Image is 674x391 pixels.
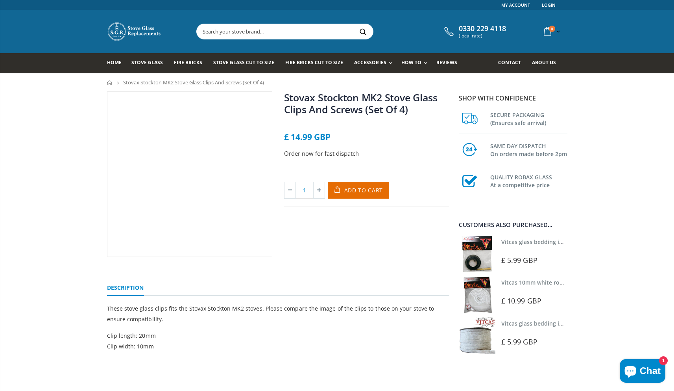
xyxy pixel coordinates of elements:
a: About us [532,53,562,73]
a: Contact [498,53,527,73]
a: Accessories [354,53,396,73]
a: Description [107,280,144,296]
span: Accessories [354,59,386,66]
input: Search your stove brand... [197,24,461,39]
button: Search [355,24,372,39]
a: Stove Glass [131,53,169,73]
span: 0330 229 4118 [459,24,506,33]
a: Vitcas glass bedding in tape - 2mm x 15mm x 2 meters (White) [501,320,668,327]
a: Fire Bricks Cut To Size [285,53,349,73]
h3: SECURE PACKAGING (Ensures safe arrival) [490,110,567,127]
p: These stove glass clips fits the Stovax Stockton MK2 stoves. Please compare the image of the clip... [107,303,449,324]
span: (local rate) [459,33,506,39]
span: 0 [549,26,555,32]
a: Fire Bricks [174,53,208,73]
a: Home [107,80,113,85]
span: Add to Cart [344,186,383,194]
span: Stove Glass Cut To Size [213,59,274,66]
p: Order now for fast dispatch [284,149,449,158]
span: £ 5.99 GBP [501,337,537,346]
a: Vitcas glass bedding in tape - 2mm x 10mm x 2 meters [501,238,648,246]
a: Vitcas 10mm white rope kit - includes rope seal and glue! [501,279,656,286]
div: Customers also purchased... [459,222,567,228]
span: £ 10.99 GBP [501,296,541,305]
a: Reviews [436,53,463,73]
p: Shop with confidence [459,93,567,103]
a: Stovax Stockton MK2 Stove Glass Clips And Screws (Set Of 4) [284,91,438,116]
a: 0330 229 4118 (local rate) [442,24,506,39]
span: Contact [498,59,521,66]
span: £ 5.99 GBP [501,255,537,265]
span: Stove Glass [131,59,163,66]
a: Stove Glass Cut To Size [213,53,280,73]
img: Stove Glass Replacement [107,22,162,41]
p: Clip length: 20mm Clip width: 10mm [107,330,449,352]
button: Add to Cart [328,182,390,199]
a: 0 [541,24,562,39]
inbox-online-store-chat: Shopify online store chat [617,359,668,385]
img: Vitcas stove glass bedding in tape [459,236,495,272]
span: Reviews [436,59,457,66]
img: Vitcas white rope, glue and gloves kit 10mm [459,276,495,313]
span: Home [107,59,122,66]
a: How To [401,53,431,73]
span: Fire Bricks Cut To Size [285,59,343,66]
h3: QUALITY ROBAX GLASS At a competitive price [490,172,567,189]
span: Fire Bricks [174,59,202,66]
h3: SAME DAY DISPATCH On orders made before 2pm [490,141,567,158]
span: About us [532,59,556,66]
img: Vitcas stove glass bedding in tape [459,317,495,354]
a: Home [107,53,127,73]
span: Stovax Stockton MK2 Stove Glass Clips And Screws (Set Of 4) [123,79,264,86]
span: How To [401,59,421,66]
span: £ 14.99 GBP [284,131,331,142]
